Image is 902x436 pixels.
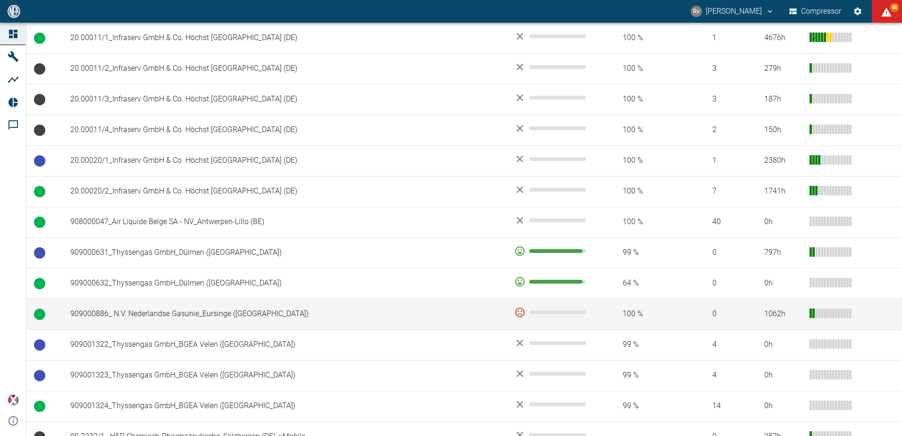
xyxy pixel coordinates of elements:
[514,368,593,379] div: No data
[764,125,802,135] div: 150 h
[63,360,507,391] td: 909001323_Thyssengas GmbH_BGEA Velen ([GEOGRAPHIC_DATA])
[34,186,45,197] span: Betrieb
[697,247,749,258] span: 0
[514,92,593,103] div: No data
[63,115,507,145] td: 20.00011/4_Infraserv GmbH & Co. Höchst [GEOGRAPHIC_DATA] (DE)
[764,217,802,227] div: 0 h
[608,94,682,105] span: 100 %
[608,339,682,350] span: 99 %
[764,63,802,74] div: 279 h
[608,186,682,197] span: 100 %
[608,247,682,258] span: 99 %
[63,237,507,268] td: 909000631_Thyssengas GmbH_Dülmen ([GEOGRAPHIC_DATA])
[63,268,507,299] td: 909000632_Thyssengas GmbH_Dülmen ([GEOGRAPHIC_DATA])
[514,61,593,73] div: No data
[608,155,682,166] span: 100 %
[697,63,749,74] span: 3
[63,207,507,237] td: 908000047_Air Liquide Belge SA - NV_Antwerpen-Lillo (BE)
[890,3,899,12] span: 88
[34,33,45,44] span: Betrieb
[764,278,802,289] div: 0 h
[697,401,749,411] span: 14
[34,370,45,381] span: Betriebsbereit
[697,278,749,289] span: 0
[697,217,749,227] span: 40
[608,217,682,227] span: 100 %
[764,401,802,411] div: 0 h
[764,247,802,258] div: 797 h
[697,339,749,350] span: 4
[697,309,749,319] span: 0
[608,309,682,319] span: 100 %
[34,401,45,412] span: Betrieb
[608,278,682,289] span: 64 %
[63,23,507,53] td: 20.00011/1_Infraserv GmbH & Co. Höchst [GEOGRAPHIC_DATA] (DE)
[608,401,682,411] span: 99 %
[34,278,45,289] span: Betrieb
[514,399,593,410] div: No data
[689,3,776,20] button: robert.vanlienen@neuman-esser.com
[608,370,682,381] span: 99 %
[697,370,749,381] span: 4
[514,184,593,195] div: No data
[764,186,802,197] div: 1741 h
[63,299,507,329] td: 909000886_ N.V. Nederlandse Gasunie_Eursinge ([GEOGRAPHIC_DATA])
[787,3,844,20] button: Compressor
[63,391,507,421] td: 909001324_Thyssengas GmbH_BGEA Velen ([GEOGRAPHIC_DATA])
[697,125,749,135] span: 2
[514,215,593,226] div: No data
[514,307,593,318] div: 0 %
[697,155,749,166] span: 1
[63,176,507,207] td: 20.00020/2_Infraserv GmbH & Co. Höchst [GEOGRAPHIC_DATA] (DE)
[63,145,507,176] td: 20.00020/1_Infraserv GmbH & Co. Höchst [GEOGRAPHIC_DATA] (DE)
[63,329,507,360] td: 909001322_Thyssengas GmbH_BGEA Velen ([GEOGRAPHIC_DATA])
[697,94,749,105] span: 3
[34,125,45,136] span: Keine Daten
[34,247,45,259] span: Betriebsbereit
[63,84,507,115] td: 20.00011/3_Infraserv GmbH & Co. Höchst [GEOGRAPHIC_DATA] (DE)
[514,31,593,42] div: No data
[608,125,682,135] span: 100 %
[8,394,19,406] img: Xplore Logo
[514,245,593,257] div: 94 %
[764,94,802,105] div: 187 h
[63,53,507,84] td: 20.00011/2_Infraserv GmbH & Co. Höchst [GEOGRAPHIC_DATA] (DE)
[764,155,802,166] div: 2380 h
[514,153,593,165] div: No data
[34,309,45,320] span: Betrieb
[514,276,593,287] div: 94 %
[7,5,21,17] img: logo
[764,33,802,43] div: 4676 h
[849,3,866,20] button: Einstellungen
[514,337,593,349] div: No data
[697,186,749,197] span: 7
[34,217,45,228] span: Betrieb
[34,339,45,351] span: Betriebsbereit
[764,339,802,350] div: 0 h
[691,6,702,17] div: Rv
[764,370,802,381] div: 0 h
[34,94,45,105] span: Keine Daten
[608,63,682,74] span: 100 %
[514,123,593,134] div: No data
[697,33,749,43] span: 1
[34,155,45,167] span: Betriebsbereit
[608,33,682,43] span: 100 %
[764,309,802,319] div: 1062 h
[34,63,45,75] span: Keine Daten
